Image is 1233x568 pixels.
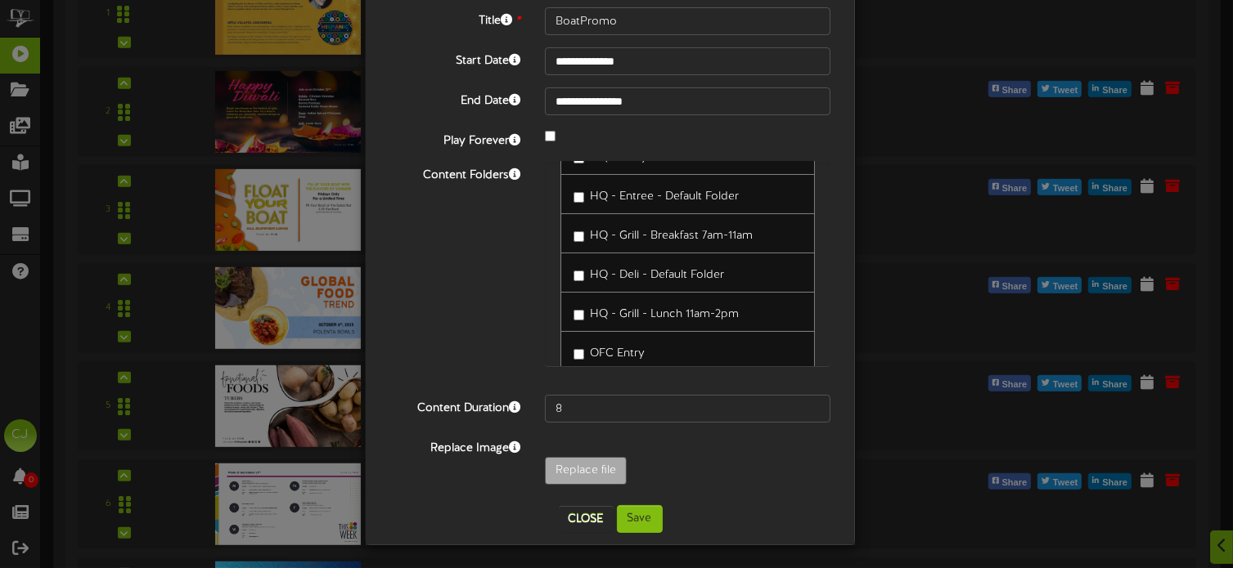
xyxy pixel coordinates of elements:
[590,308,739,320] span: HQ - Grill - Lunch 11am-2pm
[590,230,753,242] span: HQ - Grill - Breakfast 7am-11am
[378,7,533,29] label: Title
[574,231,584,242] input: HQ - Grill - Breakfast 7am-11am
[378,395,533,417] label: Content Duration
[378,162,533,184] label: Content Folders
[545,7,830,35] input: Title
[590,190,739,203] span: HQ - Entree - Default Folder
[617,505,663,533] button: Save
[378,87,533,110] label: End Date
[574,349,584,360] input: OFC Entry
[590,347,645,360] span: OFC Entry
[545,395,830,423] input: 15
[559,506,614,532] button: Close
[378,127,533,150] label: Play Forever
[378,435,533,457] label: Replace Image
[590,269,724,281] span: HQ - Deli - Default Folder
[574,310,584,320] input: HQ - Grill - Lunch 11am-2pm
[574,271,584,281] input: HQ - Deli - Default Folder
[574,192,584,203] input: HQ - Entree - Default Folder
[378,47,533,69] label: Start Date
